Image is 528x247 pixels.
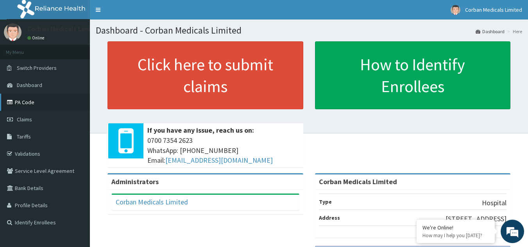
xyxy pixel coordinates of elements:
[147,135,299,165] span: 0700 7354 2623 WhatsApp: [PHONE_NUMBER] Email:
[4,23,21,41] img: User Image
[27,25,101,32] p: Corban Medicals Limited
[96,25,522,36] h1: Dashboard - Corban Medicals Limited
[465,6,522,13] span: Corban Medicals Limited
[451,5,460,15] img: User Image
[165,156,273,165] a: [EMAIL_ADDRESS][DOMAIN_NAME]
[315,41,511,109] a: How to Identify Enrollees
[27,35,46,41] a: Online
[116,197,188,206] a: Corban Medicals Limited
[446,214,507,224] p: [STREET_ADDRESS]
[319,177,397,186] strong: Corban Medicals Limited
[17,64,57,71] span: Switch Providers
[319,214,340,221] b: Address
[319,198,332,205] b: Type
[505,28,522,35] li: Here
[422,232,489,239] p: How may I help you today?
[17,116,32,123] span: Claims
[422,224,489,231] div: We're Online!
[476,28,505,35] a: Dashboard
[482,198,507,208] p: Hospital
[17,82,42,89] span: Dashboard
[111,177,159,186] b: Administrators
[17,133,31,140] span: Tariffs
[107,41,303,109] a: Click here to submit claims
[147,126,254,135] b: If you have any issue, reach us on:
